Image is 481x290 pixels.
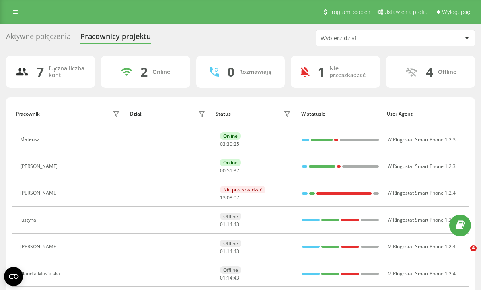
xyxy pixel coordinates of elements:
span: 14 [227,248,232,255]
span: 08 [227,194,232,201]
div: Offline [220,213,241,220]
span: 43 [234,275,239,281]
div: Pracownik [16,111,40,117]
span: M Ringostat Smart Phone 1.2.4 [388,270,456,277]
div: Offline [438,69,456,75]
span: Wyloguj się [442,9,470,15]
span: 01 [220,248,226,255]
button: Open CMP widget [4,267,23,286]
span: 01 [220,275,226,281]
div: Rozmawiają [239,69,271,75]
span: 37 [234,167,239,174]
div: Offline [220,240,241,247]
div: Pracownicy projektu [80,32,151,44]
div: Łączna liczba kont [49,65,86,79]
div: Status [216,111,231,117]
span: 01 [220,221,226,228]
div: Nie przeszkadzać [220,186,265,193]
span: W Ringostat Smart Phone 1.2.4 [388,189,456,196]
span: 43 [234,221,239,228]
div: Offline [220,266,241,274]
div: [PERSON_NAME] [20,164,60,169]
div: Online [220,159,241,166]
span: 30 [227,141,232,147]
div: : : [220,141,239,147]
div: 0 [227,64,234,79]
div: [PERSON_NAME] [20,244,60,249]
div: Wybierz dział [321,35,416,42]
span: 00 [220,167,226,174]
div: : : [220,275,239,281]
span: 43 [234,248,239,255]
span: W Ringostat Smart Phone 1.2.3 [388,136,456,143]
div: W statusie [301,111,379,117]
iframe: Intercom live chat [454,245,473,264]
div: : : [220,249,239,254]
span: 51 [227,167,232,174]
span: 4 [470,245,477,251]
span: Program poleceń [328,9,370,15]
div: Justyna [20,217,38,223]
span: 07 [234,194,239,201]
div: 1 [317,64,325,79]
div: Dział [130,111,141,117]
div: : : [220,195,239,201]
div: Nie przeszkadzać [329,65,370,79]
div: Aktywne połączenia [6,32,71,44]
span: W Ringostat Smart Phone 1.2.3 [388,217,456,223]
span: 14 [227,275,232,281]
div: : : [220,222,239,227]
span: Ustawienia profilu [384,9,429,15]
span: 14 [227,221,232,228]
div: Online [152,69,170,75]
div: 7 [37,64,44,79]
div: 2 [140,64,148,79]
span: 03 [220,141,226,147]
div: Online [220,132,241,140]
span: 25 [234,141,239,147]
div: 4 [426,64,433,79]
span: 13 [220,194,226,201]
div: : : [220,168,239,174]
div: User Agent [387,111,465,117]
div: Klaudia Musialska [20,271,62,276]
span: M Ringostat Smart Phone 1.2.4 [388,243,456,250]
span: W Ringostat Smart Phone 1.2.3 [388,163,456,170]
div: [PERSON_NAME] [20,190,60,196]
div: Mateusz [20,137,41,142]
